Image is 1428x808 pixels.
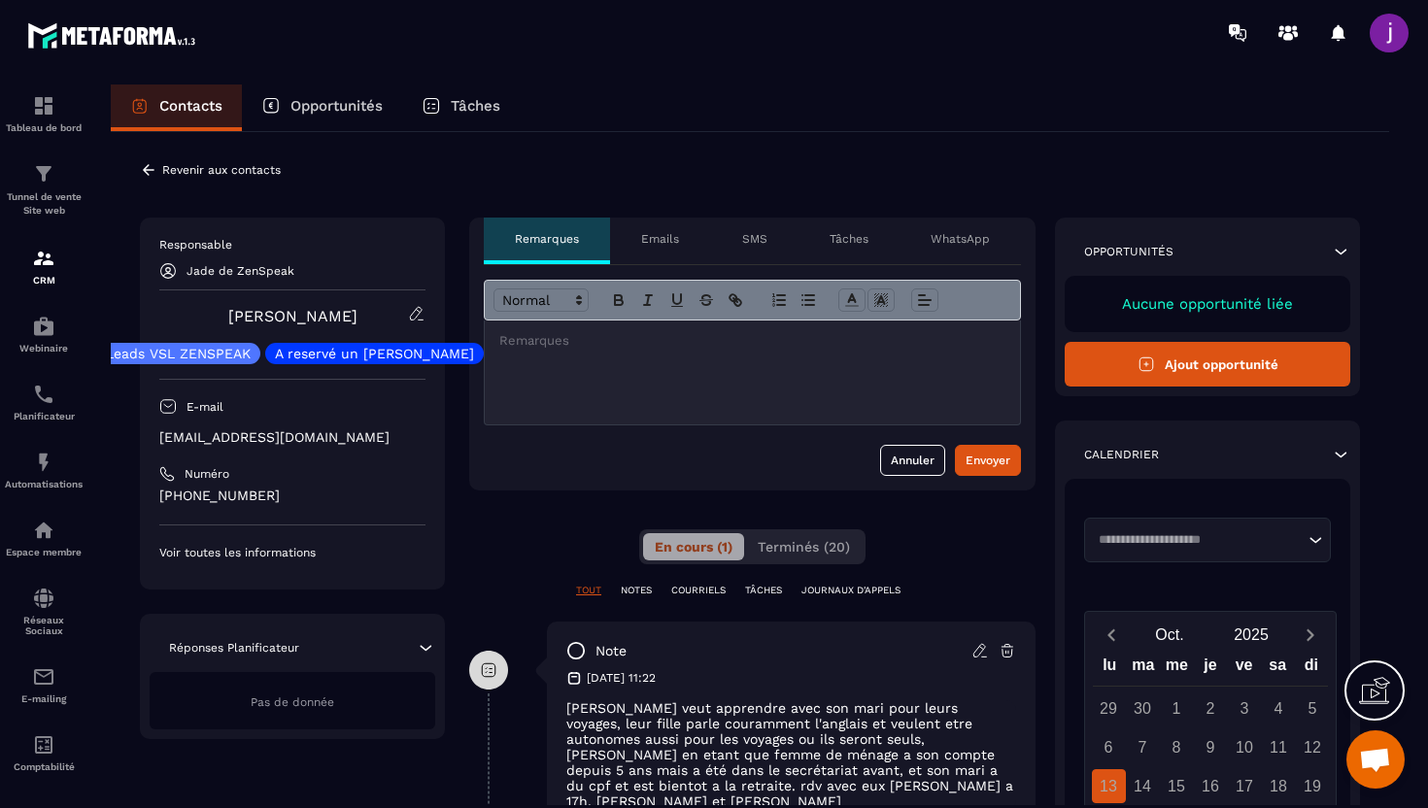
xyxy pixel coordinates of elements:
[643,533,744,560] button: En cours (1)
[1129,618,1210,652] button: Open months overlay
[1294,652,1328,686] div: di
[587,670,656,686] p: [DATE] 11:22
[32,162,55,185] img: formation
[1093,652,1127,686] div: lu
[1194,769,1228,803] div: 16
[1228,691,1262,725] div: 3
[187,264,294,278] p: Jade de ZenSpeak
[1194,691,1228,725] div: 2
[746,533,862,560] button: Terminés (20)
[32,665,55,689] img: email
[742,231,767,247] p: SMS
[111,84,242,131] a: Contacts
[1262,691,1296,725] div: 4
[32,587,55,610] img: social-network
[621,584,652,597] p: NOTES
[290,97,383,115] p: Opportunités
[1160,730,1194,764] div: 8
[1092,530,1304,550] input: Search for option
[830,231,868,247] p: Tâches
[159,487,425,505] p: [PHONE_NUMBER]
[159,428,425,447] p: [EMAIL_ADDRESS][DOMAIN_NAME]
[1093,622,1129,648] button: Previous month
[955,445,1021,476] button: Envoyer
[1065,342,1350,387] button: Ajout opportunité
[576,584,601,597] p: TOUT
[1127,652,1161,686] div: ma
[1084,518,1331,562] div: Search for option
[32,383,55,406] img: scheduler
[5,343,83,353] p: Webinaire
[187,399,223,415] p: E-mail
[1160,652,1194,686] div: me
[595,642,627,660] p: note
[5,190,83,218] p: Tunnel de vente Site web
[32,519,55,542] img: automations
[185,466,229,482] p: Numéro
[1126,730,1160,764] div: 7
[32,733,55,757] img: accountant
[5,693,83,704] p: E-mailing
[5,368,83,436] a: schedulerschedulerPlanificateur
[931,231,990,247] p: WhatsApp
[5,719,83,787] a: accountantaccountantComptabilité
[1227,652,1261,686] div: ve
[1084,295,1331,313] p: Aucune opportunité liée
[1092,769,1126,803] div: 13
[275,347,474,360] p: A reservé un [PERSON_NAME]
[1228,769,1262,803] div: 17
[106,347,251,360] p: Leads VSL ZENSPEAK
[5,300,83,368] a: automationsautomationsWebinaire
[5,80,83,148] a: formationformationTableau de bord
[5,232,83,300] a: formationformationCRM
[5,504,83,572] a: automationsautomationsEspace membre
[27,17,202,53] img: logo
[242,84,402,131] a: Opportunités
[1126,769,1160,803] div: 14
[671,584,726,597] p: COURRIELS
[1084,447,1159,462] p: Calendrier
[159,97,222,115] p: Contacts
[5,615,83,636] p: Réseaux Sociaux
[1160,691,1194,725] div: 1
[966,451,1010,470] div: Envoyer
[5,547,83,557] p: Espace membre
[5,651,83,719] a: emailemailE-mailing
[5,572,83,651] a: social-networksocial-networkRéseaux Sociaux
[1194,652,1228,686] div: je
[1084,244,1173,259] p: Opportunités
[402,84,520,131] a: Tâches
[880,445,945,476] button: Annuler
[5,479,83,489] p: Automatisations
[159,545,425,560] p: Voir toutes les informations
[1092,691,1126,725] div: 29
[1261,652,1295,686] div: sa
[1346,730,1405,789] div: Ouvrir le chat
[745,584,782,597] p: TÂCHES
[5,122,83,133] p: Tableau de bord
[251,695,334,709] span: Pas de donnée
[1210,618,1292,652] button: Open years overlay
[32,247,55,270] img: formation
[515,231,579,247] p: Remarques
[1092,730,1126,764] div: 6
[5,411,83,421] p: Planificateur
[32,94,55,118] img: formation
[1160,769,1194,803] div: 15
[655,539,732,555] span: En cours (1)
[32,451,55,474] img: automations
[159,237,425,252] p: Responsable
[162,163,281,177] p: Revenir aux contacts
[5,148,83,232] a: formationformationTunnel de vente Site web
[228,307,357,325] a: [PERSON_NAME]
[1262,769,1296,803] div: 18
[1292,622,1328,648] button: Next month
[451,97,500,115] p: Tâches
[641,231,679,247] p: Emails
[801,584,901,597] p: JOURNAUX D'APPELS
[5,275,83,286] p: CRM
[758,539,850,555] span: Terminés (20)
[1296,730,1330,764] div: 12
[5,761,83,772] p: Comptabilité
[1126,691,1160,725] div: 30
